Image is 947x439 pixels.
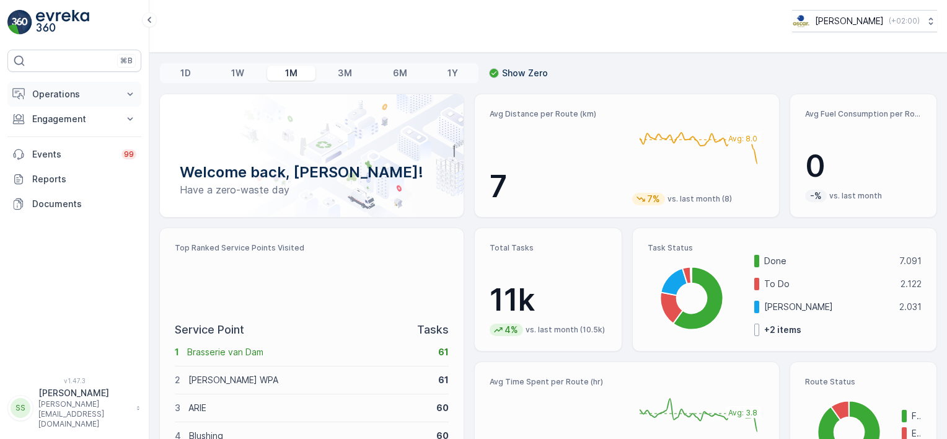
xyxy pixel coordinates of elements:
p: -% [809,190,823,202]
div: SS [11,398,30,418]
p: 4% [503,324,519,336]
p: 3 [175,402,180,414]
p: 99 [124,149,134,159]
p: 7% [646,193,661,205]
p: Avg Distance per Route (km) [490,109,622,119]
p: ARIE [188,402,428,414]
p: Service Point [175,321,244,339]
p: Total Tasks [490,243,606,253]
p: Tasks [417,321,449,339]
button: Engagement [7,107,141,131]
p: 11k [490,282,606,319]
p: Avg Time Spent per Route (hr) [490,377,622,387]
p: + 2 items [764,324,801,336]
p: 1Y [447,67,458,79]
a: Reports [7,167,141,192]
p: Events [32,148,114,161]
p: ⌘B [120,56,133,66]
a: Events99 [7,142,141,167]
p: vs. last month (10.5k) [526,325,605,335]
p: [PERSON_NAME][EMAIL_ADDRESS][DOMAIN_NAME] [38,399,130,429]
p: vs. last month [829,191,882,201]
p: Documents [32,198,136,210]
img: logo [7,10,32,35]
a: Documents [7,192,141,216]
p: 6M [393,67,407,79]
p: 61 [438,374,449,386]
img: basis-logo_rgb2x.png [792,14,810,28]
p: 1W [231,67,244,79]
span: v 1.47.3 [7,377,141,384]
p: Finished [912,410,922,422]
p: Welcome back, [PERSON_NAME]! [180,162,444,182]
p: Brasserie van Dam [187,346,430,358]
p: 1M [285,67,297,79]
p: 60 [436,402,449,414]
p: Top Ranked Service Points Visited [175,243,449,253]
button: Operations [7,82,141,107]
p: 2.031 [899,301,922,313]
p: Have a zero-waste day [180,182,444,197]
p: [PERSON_NAME] [764,301,891,313]
p: ( +02:00 ) [889,16,920,26]
p: [PERSON_NAME] [38,387,130,399]
p: 7 [490,168,622,205]
p: 2.122 [901,278,922,290]
p: 2 [175,374,180,386]
p: Done [764,255,891,267]
p: Avg Fuel Consumption per Route (lt) [805,109,922,119]
p: Route Status [805,377,922,387]
p: vs. last month (8) [667,194,732,204]
p: 61 [438,346,449,358]
button: SS[PERSON_NAME][PERSON_NAME][EMAIL_ADDRESS][DOMAIN_NAME] [7,387,141,429]
p: Show Zero [502,67,548,79]
p: 7.091 [899,255,922,267]
button: [PERSON_NAME](+02:00) [792,10,937,32]
p: Reports [32,173,136,185]
img: logo_light-DOdMpM7g.png [36,10,89,35]
p: Engagement [32,113,117,125]
p: 1 [175,346,179,358]
p: 0 [805,148,922,185]
p: Task Status [648,243,922,253]
p: 3M [338,67,352,79]
p: Operations [32,88,117,100]
p: [PERSON_NAME] WPA [188,374,430,386]
p: [PERSON_NAME] [815,15,884,27]
p: 1D [180,67,191,79]
p: To Do [764,278,892,290]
